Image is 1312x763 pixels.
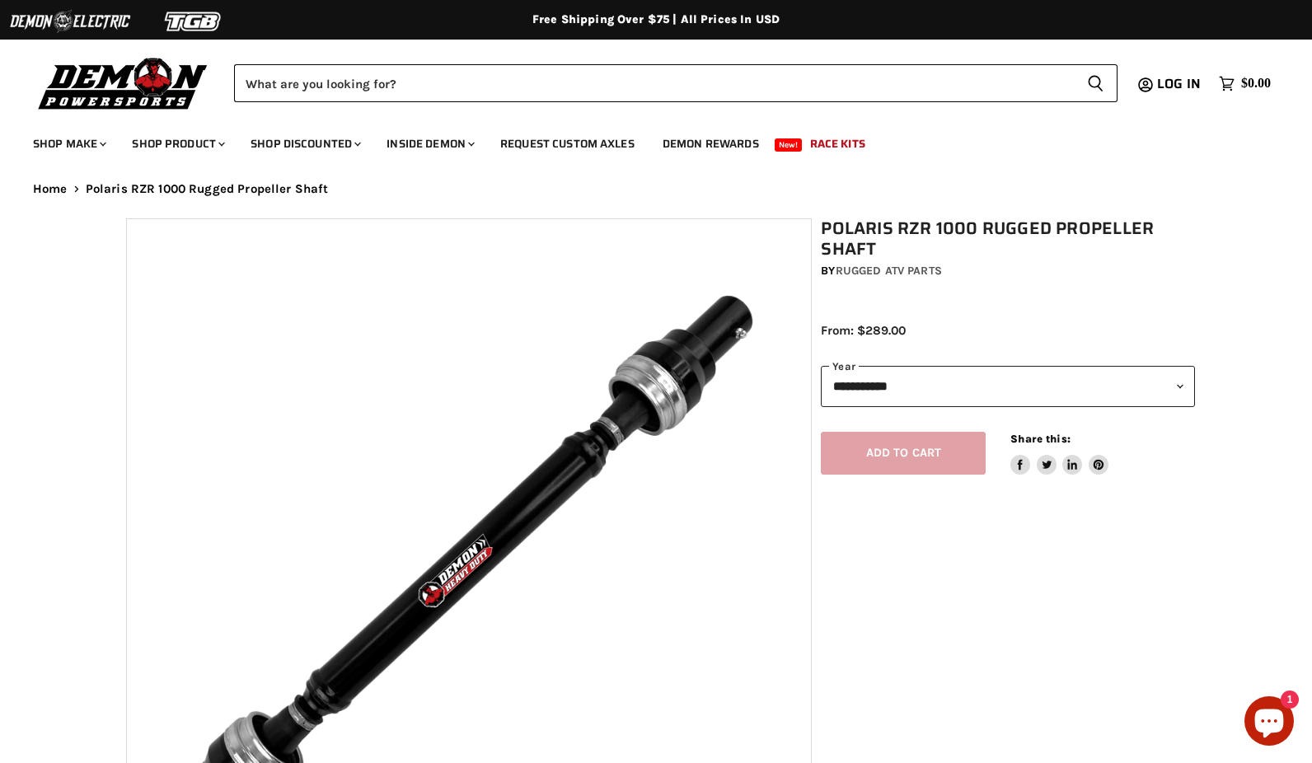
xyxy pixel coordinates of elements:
span: Polaris RZR 1000 Rugged Propeller Shaft [86,182,329,196]
inbox-online-store-chat: Shopify online store chat [1239,696,1299,750]
a: Inside Demon [374,127,485,161]
span: From: $289.00 [821,323,906,338]
a: Request Custom Axles [488,127,647,161]
img: Demon Electric Logo 2 [8,6,132,37]
button: Search [1074,64,1118,102]
a: Rugged ATV Parts [836,264,942,278]
a: Demon Rewards [650,127,771,161]
h1: Polaris RZR 1000 Rugged Propeller Shaft [821,218,1195,260]
a: $0.00 [1211,72,1279,96]
a: Shop Product [119,127,235,161]
span: Log in [1157,73,1201,94]
select: year [821,366,1195,406]
span: $0.00 [1241,76,1271,91]
a: Log in [1150,77,1211,91]
input: Search [234,64,1074,102]
aside: Share this: [1010,432,1108,475]
a: Home [33,182,68,196]
span: Share this: [1010,433,1070,445]
a: Shop Make [21,127,116,161]
form: Product [234,64,1118,102]
img: TGB Logo 2 [132,6,255,37]
ul: Main menu [21,120,1267,161]
span: New! [775,138,803,152]
img: Demon Powersports [33,54,213,112]
a: Race Kits [798,127,878,161]
div: by [821,262,1195,280]
a: Shop Discounted [238,127,371,161]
